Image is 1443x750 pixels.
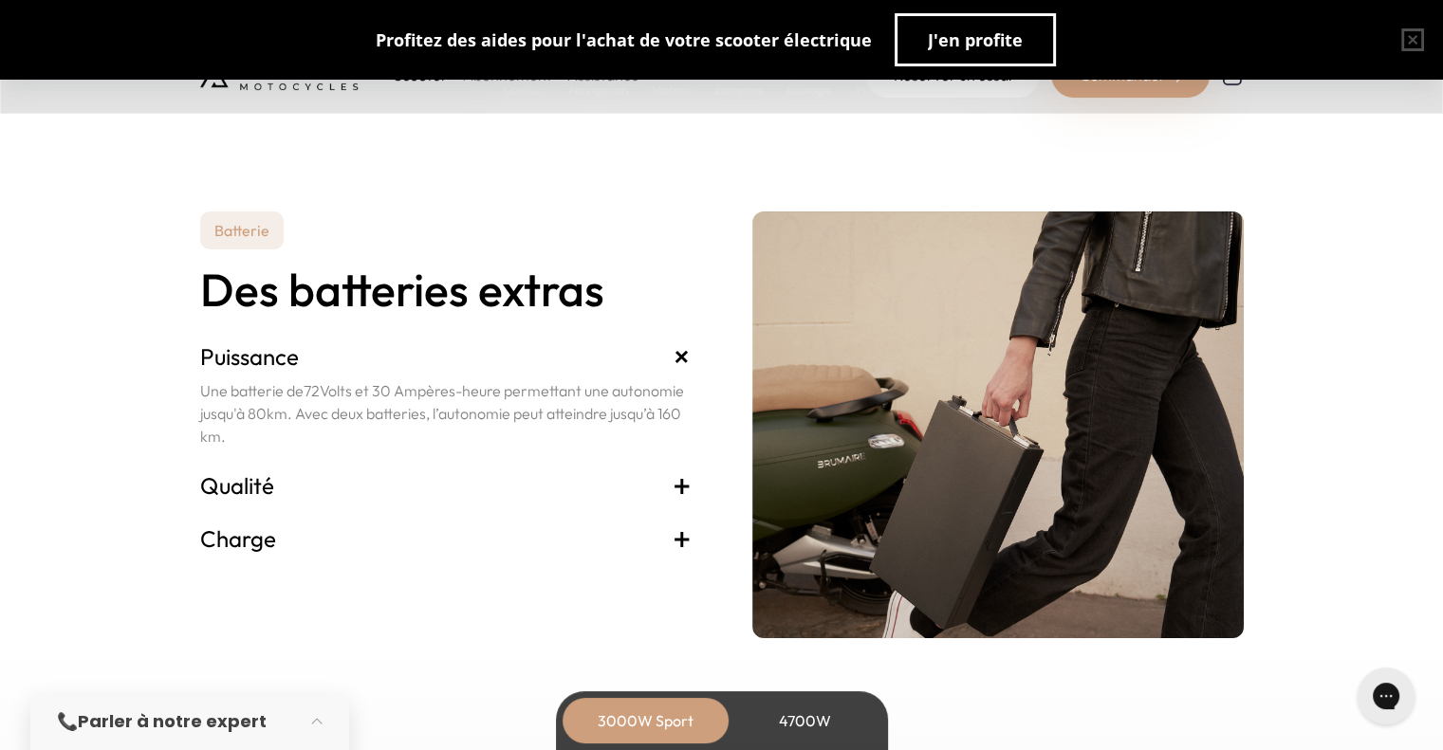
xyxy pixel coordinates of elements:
[200,379,692,448] p: Une batterie de Volts et 30 Ampères-heure permettant une autonomie jusqu'à 80km. Avec deux batter...
[673,470,692,501] span: +
[200,523,692,554] h3: Charge
[200,211,284,249] p: Batterie
[1348,661,1424,731] iframe: Gorgias live chat messenger
[673,523,692,554] span: +
[730,698,881,743] div: 4700W
[200,470,692,501] h3: Qualité
[200,341,692,372] h3: Puissance
[664,339,699,375] span: +
[752,211,1244,638] img: brumaire-batteries.png
[200,265,692,315] h2: Des batteries extras
[304,381,320,400] span: 72
[570,698,722,743] div: 3000W Sport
